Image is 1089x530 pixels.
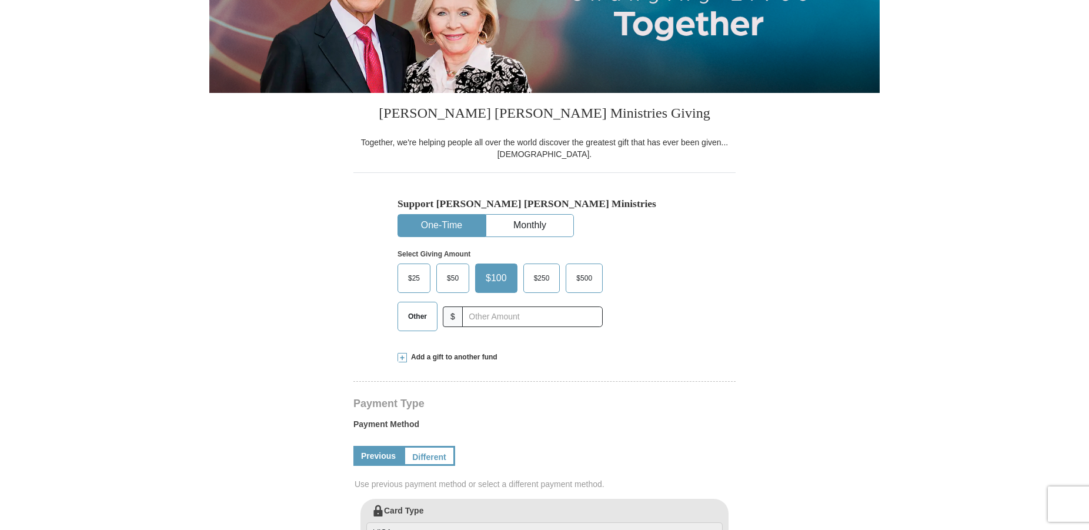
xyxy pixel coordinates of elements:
[355,478,737,490] span: Use previous payment method or select a different payment method.
[480,269,513,287] span: $100
[397,198,692,210] h5: Support [PERSON_NAME] [PERSON_NAME] Ministries
[353,446,403,466] a: Previous
[462,306,603,327] input: Other Amount
[403,446,455,466] a: Different
[353,418,736,436] label: Payment Method
[402,308,433,325] span: Other
[397,250,470,258] strong: Select Giving Amount
[528,269,556,287] span: $250
[570,269,598,287] span: $500
[353,136,736,160] div: Together, we're helping people all over the world discover the greatest gift that has ever been g...
[398,215,485,236] button: One-Time
[441,269,465,287] span: $50
[407,352,497,362] span: Add a gift to another fund
[443,306,463,327] span: $
[353,93,736,136] h3: [PERSON_NAME] [PERSON_NAME] Ministries Giving
[353,399,736,408] h4: Payment Type
[402,269,426,287] span: $25
[486,215,573,236] button: Monthly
